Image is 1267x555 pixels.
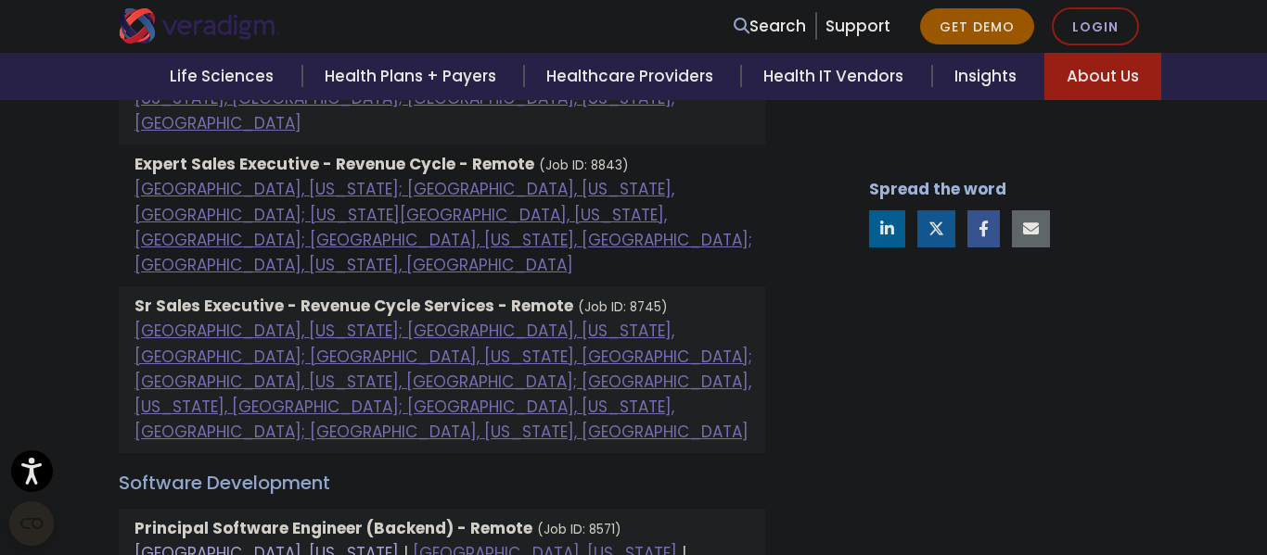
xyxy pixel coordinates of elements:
small: (Job ID: 8745) [578,298,668,316]
a: Healthcare Providers [524,53,741,100]
strong: Sr Sales Executive - Revenue Cycle Services - Remote [134,295,573,317]
button: Open CMP widget [9,501,54,546]
h4: Software Development [119,472,765,494]
a: Support [825,15,890,37]
a: Insights [932,53,1044,100]
strong: Spread the word [869,178,1006,200]
a: [GEOGRAPHIC_DATA], [US_STATE]; [GEOGRAPHIC_DATA], [US_STATE], [GEOGRAPHIC_DATA]; [GEOGRAPHIC_DATA... [134,320,752,443]
a: Health Plans + Payers [302,53,524,100]
a: Life Sciences [147,53,301,100]
a: Login [1052,7,1139,45]
a: [GEOGRAPHIC_DATA], [US_STATE]; [GEOGRAPHIC_DATA], [US_STATE], [GEOGRAPHIC_DATA]; [US_STATE][GEOGR... [134,178,752,276]
a: Search [734,14,806,39]
a: Get Demo [920,8,1034,44]
a: About Us [1044,53,1161,100]
small: (Job ID: 8571) [537,521,621,538]
small: (Job ID: 8843) [539,157,629,174]
strong: Expert Sales Executive - Revenue Cycle - Remote [134,153,534,175]
a: Health IT Vendors [741,53,931,100]
strong: Principal Software Engineer (Backend) - Remote [134,517,532,539]
img: Veradigm logo [119,8,281,44]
